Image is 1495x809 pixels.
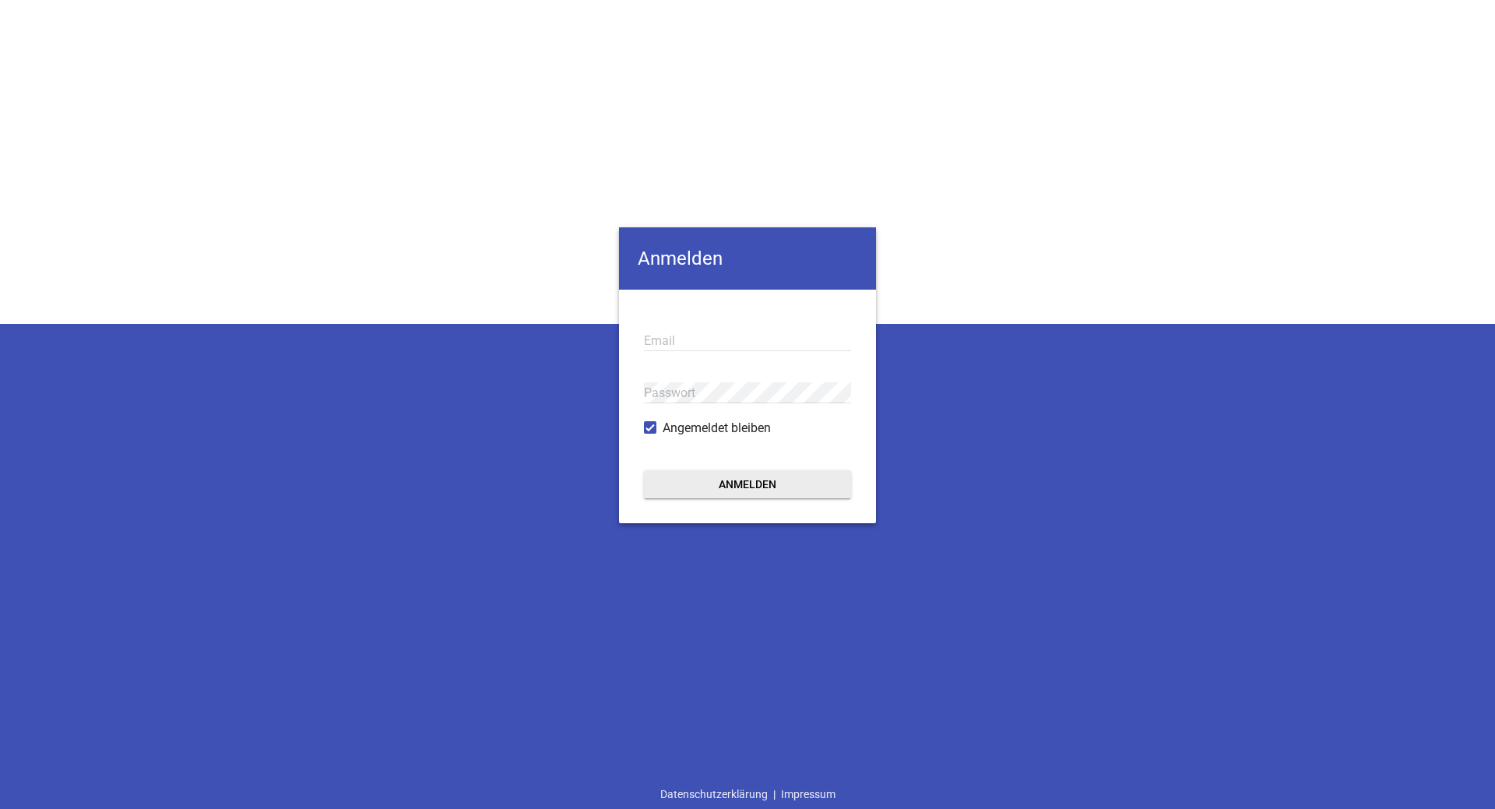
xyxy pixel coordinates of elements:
h4: Anmelden [619,227,876,290]
span: Angemeldet bleiben [663,419,771,438]
a: Impressum [776,779,841,809]
div: | [655,779,841,809]
a: Datenschutzerklärung [655,779,773,809]
button: Anmelden [644,470,851,498]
